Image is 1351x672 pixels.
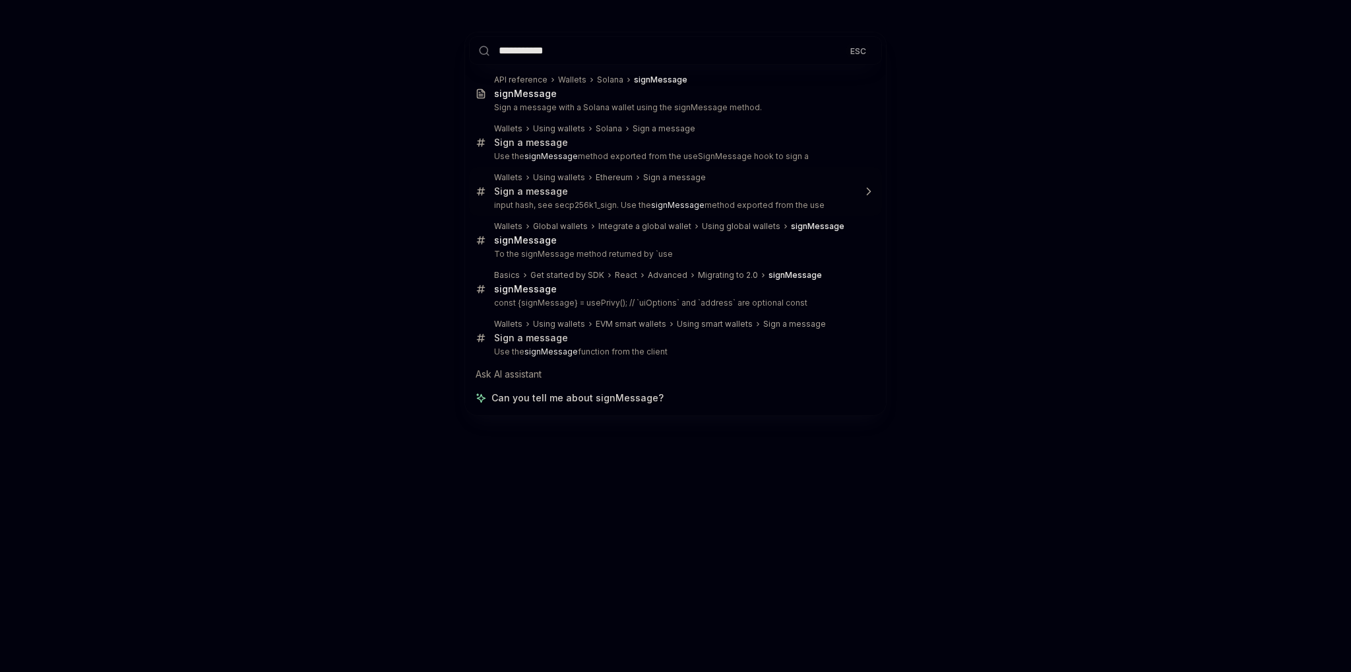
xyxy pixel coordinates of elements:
[494,151,854,162] p: Use the method exported from the useSignMessage hook to sign a
[846,44,870,57] div: ESC
[494,200,854,211] p: input hash, see secp256k1_sign. Use the method exported from the use
[598,221,691,232] div: Integrate a global wallet
[615,270,637,281] div: React
[530,270,604,281] div: Get started by SDK
[494,88,557,99] b: signMessage
[469,362,882,386] div: Ask AI assistant
[596,319,666,329] div: EVM smart wallets
[494,319,522,329] div: Wallets
[791,221,844,231] b: signMessage
[524,347,578,356] b: signMessage
[494,102,854,113] p: Sign a message with a Solana wallet using the signMessage method.
[494,298,854,308] p: const {signMessage} = usePrivy(); // `uiOptions` and `address` are optional const
[648,270,687,281] div: Advanced
[698,270,758,281] div: Migrating to 2.0
[702,221,780,232] div: Using global wallets
[494,332,568,344] div: Sign a message
[596,172,633,183] div: Ethereum
[533,319,585,329] div: Using wallets
[643,172,706,183] div: Sign a message
[524,151,578,161] b: signMessage
[494,137,568,149] div: Sign a message
[677,319,753,329] div: Using smart wallets
[769,270,822,280] b: signMessage
[533,221,588,232] div: Global wallets
[651,200,705,210] b: signMessage
[494,249,854,259] p: To the signMessage method returned by `use
[633,123,695,134] div: Sign a message
[494,221,522,232] div: Wallets
[494,75,548,85] div: API reference
[533,123,585,134] div: Using wallets
[763,319,826,329] div: Sign a message
[533,172,585,183] div: Using wallets
[558,75,586,85] div: Wallets
[494,347,854,357] p: Use the function from the client
[494,283,557,294] b: signMessage
[494,123,522,134] div: Wallets
[491,391,664,405] span: Can you tell me about signMessage?
[494,172,522,183] div: Wallets
[494,270,520,281] div: Basics
[596,123,622,134] div: Solana
[634,75,687,84] b: signMessage
[597,75,623,85] div: Solana
[494,234,557,246] b: signMessage
[494,185,568,197] div: Sign a message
